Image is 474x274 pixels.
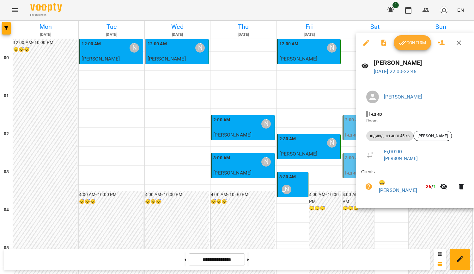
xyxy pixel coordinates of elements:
[384,94,422,100] a: [PERSON_NAME]
[374,68,417,74] a: [DATE] 22:00-22:45
[374,58,469,68] h6: [PERSON_NAME]
[426,183,436,189] b: /
[384,156,418,161] a: [PERSON_NAME]
[366,118,464,124] p: Room
[394,35,431,50] button: Confirm
[413,131,452,141] div: [PERSON_NAME]
[399,39,426,47] span: Confirm
[366,133,413,139] span: індивід шч англ 45 хв
[384,149,402,155] a: Fr , 00:00
[361,169,469,200] ul: Clients
[426,183,431,189] span: 26
[366,111,383,117] span: - Індив
[433,183,436,189] span: 1
[361,179,376,194] button: Unpaid. Bill the attendance?
[379,179,423,194] a: 😀 [PERSON_NAME]
[414,133,452,139] span: [PERSON_NAME]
